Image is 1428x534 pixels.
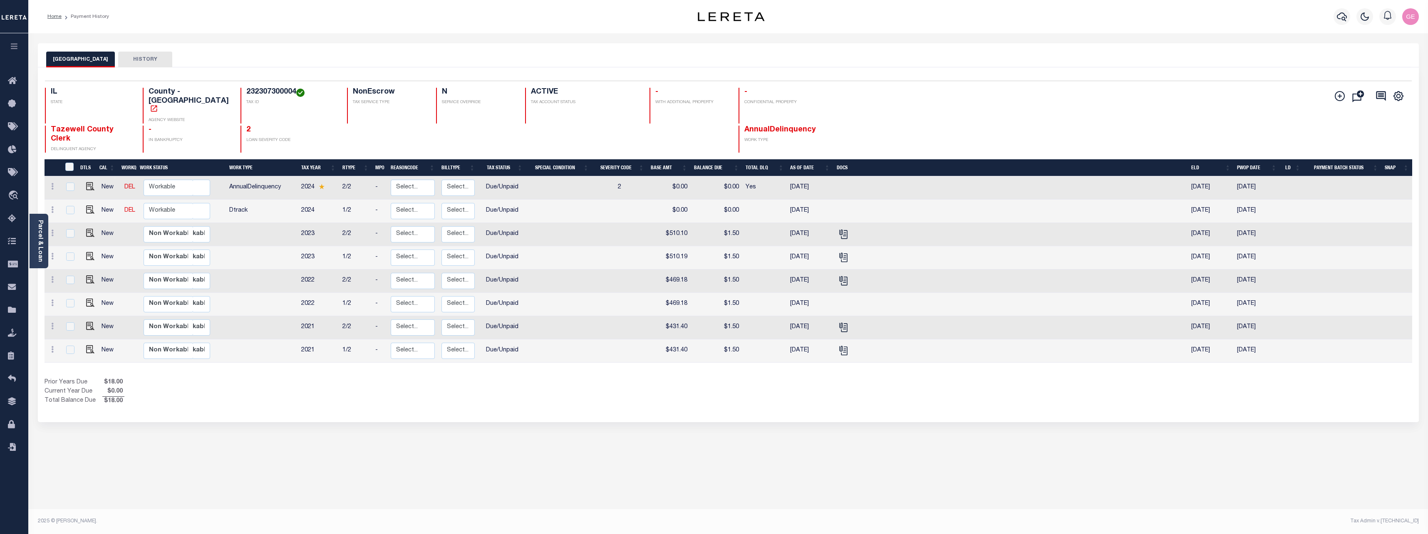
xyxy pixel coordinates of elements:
[787,293,833,316] td: [DATE]
[372,176,387,200] td: -
[691,316,743,339] td: $1.50
[246,99,337,106] p: TAX ID
[118,159,136,176] th: WorkQ
[1234,269,1280,293] td: [DATE]
[226,200,298,223] td: Dtrack
[387,159,438,176] th: ReasonCode: activate to sort column ascending
[339,246,372,269] td: 1/2
[102,397,124,406] span: $18.00
[246,126,250,133] span: 2
[744,137,826,143] p: WORK TYPE
[98,176,121,200] td: New
[96,159,118,176] th: CAL: activate to sort column ascending
[478,246,526,269] td: Due/Unpaid
[1234,223,1280,246] td: [DATE]
[246,137,337,143] p: LOAN SEVERITY CODE
[746,184,756,190] span: Yes
[742,159,787,176] th: Total DLQ: activate to sort column ascending
[1188,176,1234,200] td: [DATE]
[98,269,121,293] td: New
[1234,316,1280,339] td: [DATE]
[98,246,121,269] td: New
[833,159,1188,176] th: Docs
[372,339,387,363] td: -
[298,246,339,269] td: 2023
[1188,159,1234,176] th: ELD: activate to sort column ascending
[298,159,339,176] th: Tax Year: activate to sort column ascending
[149,88,231,115] h4: County - [GEOGRAPHIC_DATA]
[1402,8,1419,25] img: svg+xml;base64,PHN2ZyB4bWxucz0iaHR0cDovL3d3dy53My5vcmcvMjAwMC9zdmciIHBvaW50ZXItZXZlbnRzPSJub25lIi...
[691,159,743,176] th: Balance Due: activate to sort column ascending
[98,293,121,316] td: New
[531,99,640,106] p: TAX ACCOUNT STATUS
[372,159,387,176] th: MPO
[1188,246,1234,269] td: [DATE]
[647,316,691,339] td: $431.40
[744,126,816,133] span: AnnualDelinquency
[647,339,691,363] td: $431.40
[77,159,96,176] th: DTLS
[102,378,124,387] span: $18.00
[339,176,372,200] td: 2/2
[1280,159,1304,176] th: LD: activate to sort column ascending
[655,88,658,96] span: -
[1188,223,1234,246] td: [DATE]
[45,387,102,396] td: Current Year Due
[531,88,640,97] h4: ACTIVE
[691,223,743,246] td: $1.50
[98,339,121,363] td: New
[438,159,478,176] th: BillType: activate to sort column ascending
[647,246,691,269] td: $510.19
[372,200,387,223] td: -
[98,200,121,223] td: New
[1234,200,1280,223] td: [DATE]
[372,269,387,293] td: -
[372,246,387,269] td: -
[98,223,121,246] td: New
[1234,159,1280,176] th: PWOP Date: activate to sort column ascending
[787,159,833,176] th: As of Date: activate to sort column ascending
[1188,339,1234,363] td: [DATE]
[298,176,339,200] td: 2024
[319,184,325,189] img: Star.svg
[787,316,833,339] td: [DATE]
[1234,293,1280,316] td: [DATE]
[1304,159,1381,176] th: Payment Batch Status: activate to sort column ascending
[149,137,231,143] p: IN BANKRUPTCY
[353,88,426,97] h4: NonEscrow
[298,339,339,363] td: 2021
[45,159,60,176] th: &nbsp;&nbsp;&nbsp;&nbsp;&nbsp;&nbsp;&nbsp;&nbsp;&nbsp;&nbsp;
[647,176,691,200] td: $0.00
[691,200,743,223] td: $0.00
[787,339,833,363] td: [DATE]
[226,176,298,200] td: AnnualDelinquency
[102,387,124,396] span: $0.00
[787,223,833,246] td: [DATE]
[124,208,135,213] a: DEL
[124,184,135,190] a: DEL
[339,200,372,223] td: 1/2
[478,316,526,339] td: Due/Unpaid
[1188,269,1234,293] td: [DATE]
[478,200,526,223] td: Due/Unpaid
[478,293,526,316] td: Due/Unpaid
[647,159,691,176] th: Base Amt: activate to sort column ascending
[442,99,515,106] p: SERVICE OVERRIDE
[136,159,193,176] th: Work Status
[478,269,526,293] td: Due/Unpaid
[1188,293,1234,316] td: [DATE]
[1188,200,1234,223] td: [DATE]
[744,99,826,106] p: CONFIDENTIAL PROPERTY
[1234,339,1280,363] td: [DATE]
[691,246,743,269] td: $1.50
[1188,316,1234,339] td: [DATE]
[647,223,691,246] td: $510.10
[478,159,526,176] th: Tax Status: activate to sort column ascending
[62,13,109,20] li: Payment History
[51,99,133,106] p: STATE
[51,146,133,153] p: DELINQUENT AGENCY
[478,339,526,363] td: Due/Unpaid
[1381,159,1412,176] th: SNAP: activate to sort column ascending
[1234,176,1280,200] td: [DATE]
[372,293,387,316] td: -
